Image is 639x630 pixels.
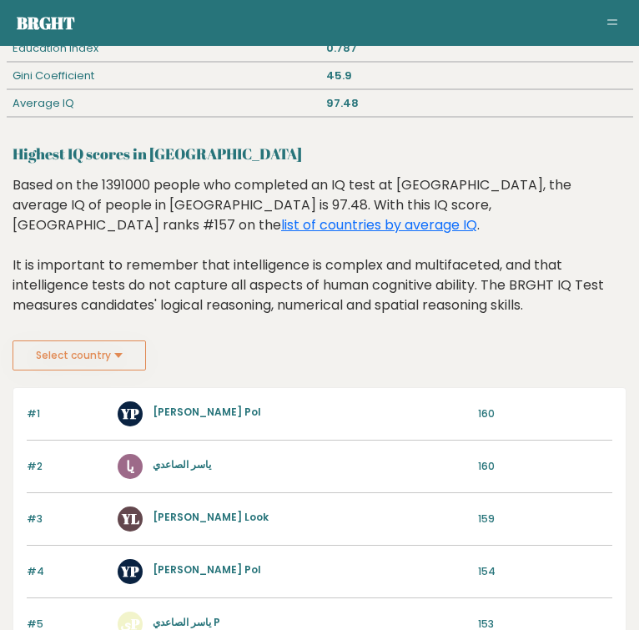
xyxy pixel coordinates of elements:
p: #2 [27,459,108,474]
p: 154 [478,564,612,579]
div: Based on the 1391000 people who completed an IQ test at [GEOGRAPHIC_DATA], the average IQ of peop... [13,175,626,340]
text: YP [120,562,139,581]
p: 160 [478,406,612,421]
text: YP [120,404,139,423]
a: [PERSON_NAME] Look [153,510,269,524]
a: ياسر الصاعدي P [153,615,220,629]
div: Average IQ [7,90,320,117]
a: [PERSON_NAME] Pol [153,405,261,419]
text: يا [126,456,134,476]
div: Gini Coefficient [7,63,320,89]
a: Brght [17,12,75,34]
div: 0.787 [319,35,633,62]
text: YL [120,509,138,528]
a: list of countries by average IQ [281,215,477,234]
button: Toggle navigation [602,13,622,33]
button: Select country [13,340,146,370]
p: #3 [27,512,108,527]
p: 160 [478,459,612,474]
div: Education Index [7,35,320,62]
a: ياسر الصاعدي [153,457,211,471]
p: 159 [478,512,612,527]
h2: Highest IQ scores in [GEOGRAPHIC_DATA] [13,143,626,165]
p: #4 [27,564,108,579]
p: #1 [27,406,108,421]
div: 45.9 [319,63,633,89]
div: 97.48 [319,90,633,117]
a: [PERSON_NAME] Pol [153,562,261,577]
